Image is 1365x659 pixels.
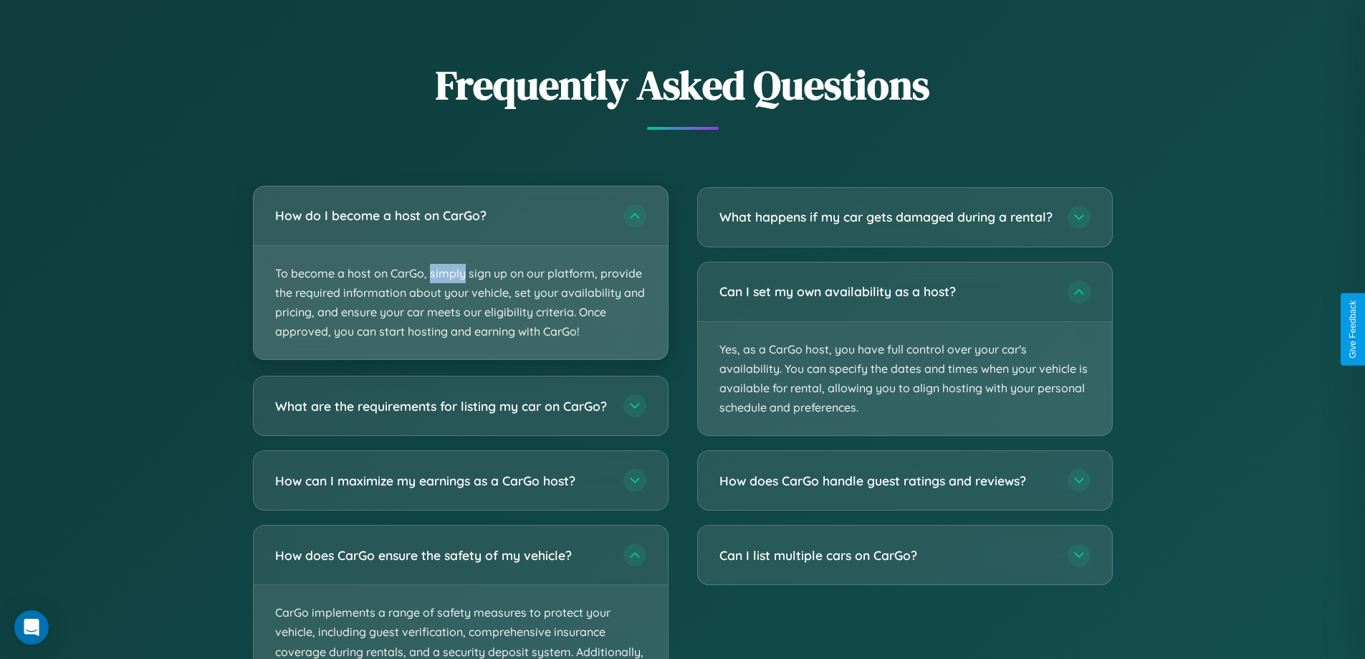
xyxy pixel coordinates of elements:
h3: What are the requirements for listing my car on CarGo? [275,397,609,415]
p: To become a host on CarGo, simply sign up on our platform, provide the required information about... [254,246,668,360]
h3: How can I maximize my earnings as a CarGo host? [275,472,609,490]
h2: Frequently Asked Questions [253,57,1113,113]
h3: Can I set my own availability as a host? [719,283,1053,300]
div: Give Feedback [1348,300,1358,359]
h3: What happens if my car gets damaged during a rental? [719,208,1053,226]
h3: How does CarGo ensure the safety of my vehicle? [275,546,609,564]
h3: How do I become a host on CarGo? [275,207,609,224]
p: Yes, as a CarGo host, you have full control over your car's availability. You can specify the dat... [698,322,1112,436]
div: Open Intercom Messenger [14,610,49,645]
h3: How does CarGo handle guest ratings and reviews? [719,472,1053,490]
h3: Can I list multiple cars on CarGo? [719,546,1053,564]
